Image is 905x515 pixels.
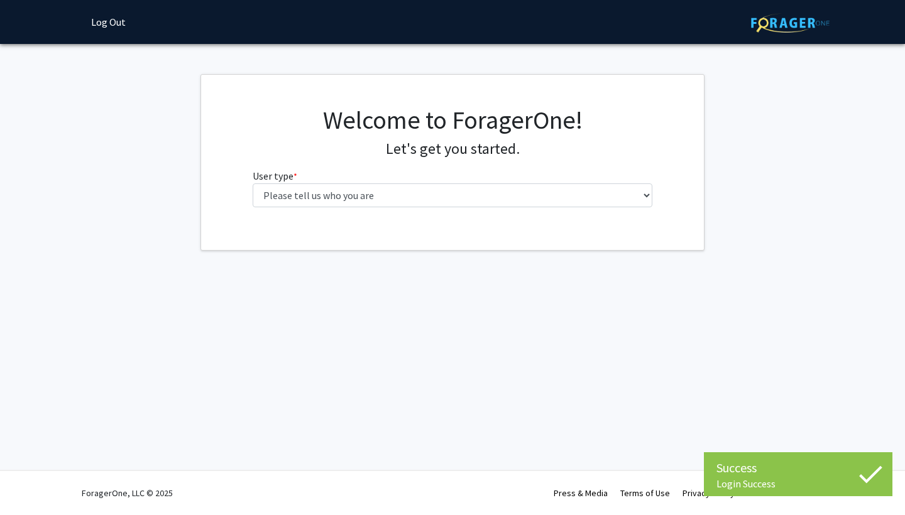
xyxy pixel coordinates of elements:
a: Privacy Policy [683,487,735,499]
label: User type [253,168,297,183]
h1: Welcome to ForagerOne! [253,105,653,135]
h4: Let's get you started. [253,140,653,158]
div: Success [716,458,880,477]
div: Login Success [716,477,880,490]
img: ForagerOne Logo [751,13,830,33]
a: Press & Media [554,487,608,499]
a: Terms of Use [620,487,670,499]
div: ForagerOne, LLC © 2025 [82,471,173,515]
